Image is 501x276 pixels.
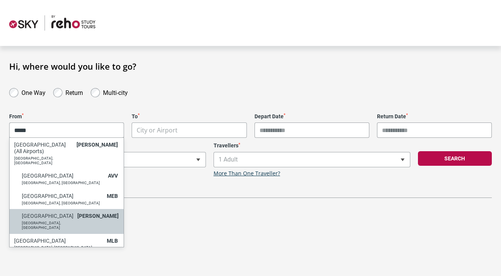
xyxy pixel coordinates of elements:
[77,142,118,148] span: [PERSON_NAME]
[132,113,246,120] label: To
[132,123,246,138] span: City or Airport
[103,87,128,96] label: Multi-city
[418,151,492,166] button: Search
[214,170,280,177] a: More Than One Traveller?
[255,113,369,120] label: Depart Date
[10,122,124,138] input: Search
[22,173,104,179] h6: [GEOGRAPHIC_DATA]
[377,113,492,120] label: Return Date
[107,238,118,244] span: MLB
[214,152,410,167] span: 1 Adult
[9,61,492,71] h1: Hi, where would you like to go?
[132,122,246,138] span: City or Airport
[214,142,410,149] label: Travellers
[9,122,124,138] span: City or Airport
[77,213,119,219] span: [PERSON_NAME]
[14,156,73,165] p: [GEOGRAPHIC_DATA], [GEOGRAPHIC_DATA]
[21,87,46,96] label: One Way
[108,173,118,179] span: AVV
[22,181,104,185] p: [GEOGRAPHIC_DATA], [GEOGRAPHIC_DATA]
[14,142,73,155] h6: [GEOGRAPHIC_DATA] (All Airports)
[65,87,83,96] label: Return
[22,213,73,219] h6: [GEOGRAPHIC_DATA]
[22,201,103,206] p: [GEOGRAPHIC_DATA], [GEOGRAPHIC_DATA]
[14,238,103,244] h6: [GEOGRAPHIC_DATA]
[9,113,124,120] label: From
[14,245,103,250] p: [GEOGRAPHIC_DATA], [GEOGRAPHIC_DATA]
[22,221,73,230] p: [GEOGRAPHIC_DATA], [GEOGRAPHIC_DATA]
[137,126,178,134] span: City or Airport
[22,193,103,199] h6: [GEOGRAPHIC_DATA]
[107,193,118,199] span: MEB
